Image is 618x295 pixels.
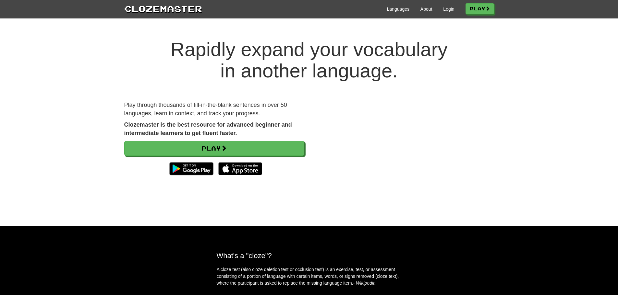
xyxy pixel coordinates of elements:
[443,6,454,12] a: Login
[124,121,292,136] strong: Clozemaster is the best resource for advanced beginner and intermediate learners to get fluent fa...
[124,3,202,15] a: Clozemaster
[218,162,262,175] img: Download_on_the_App_Store_Badge_US-UK_135x40-25178aeef6eb6b83b96f5f2d004eda3bffbb37122de64afbaef7...
[217,266,402,287] p: A cloze test (also cloze deletion test or occlusion test) is an exercise, test, or assessment con...
[124,101,304,118] p: Play through thousands of fill-in-the-blank sentences in over 50 languages, learn in context, and...
[466,3,494,14] a: Play
[166,159,216,178] img: Get it on Google Play
[217,252,402,260] h2: What's a "cloze"?
[420,6,432,12] a: About
[353,280,376,286] em: - Wikipedia
[387,6,409,12] a: Languages
[124,141,304,156] a: Play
